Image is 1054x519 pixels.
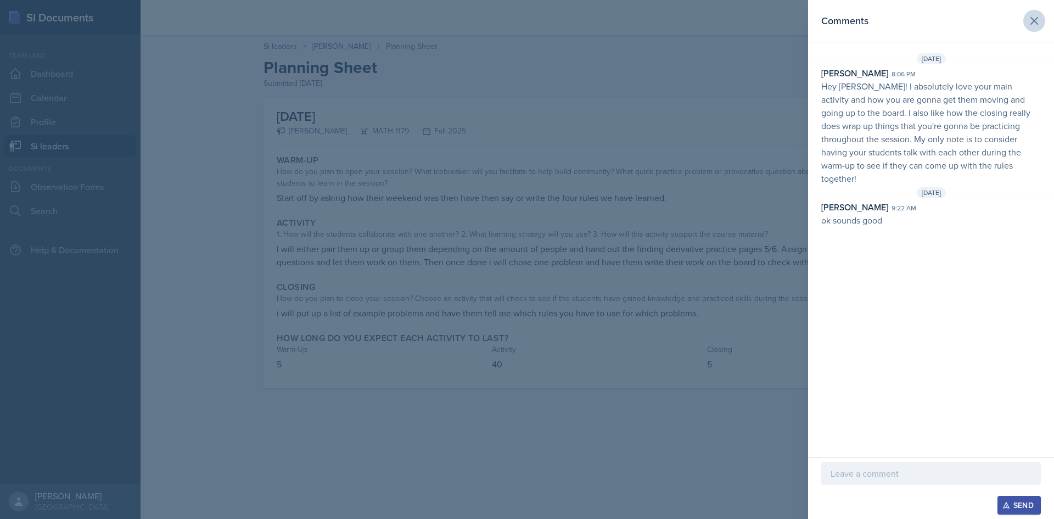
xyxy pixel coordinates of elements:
div: Send [1005,501,1034,510]
p: Hey [PERSON_NAME]! I absolutely love your main activity and how you are gonna get them moving and... [821,80,1041,185]
h2: Comments [821,13,868,29]
div: [PERSON_NAME] [821,66,888,80]
div: 9:22 am [892,203,916,213]
span: [DATE] [917,187,946,198]
button: Send [997,496,1041,515]
div: [PERSON_NAME] [821,200,888,214]
p: ok sounds good [821,214,1041,227]
div: 8:06 pm [892,69,916,79]
span: [DATE] [917,53,946,64]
